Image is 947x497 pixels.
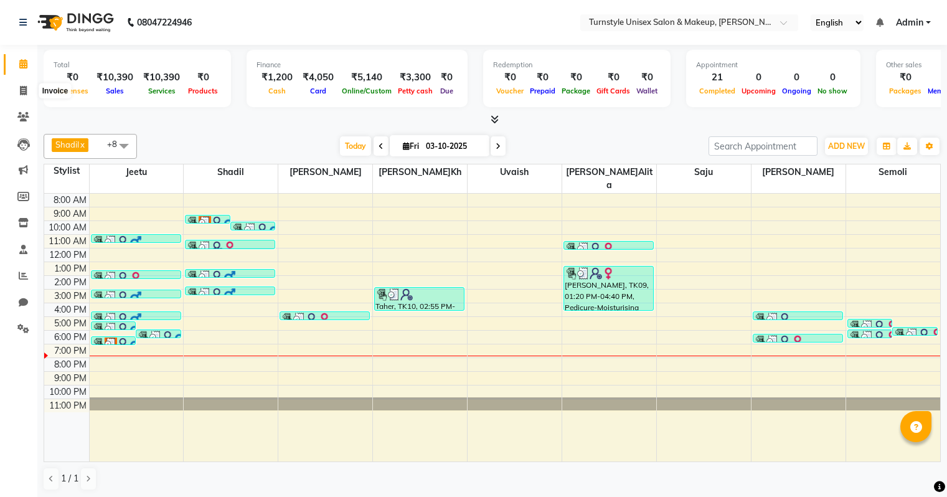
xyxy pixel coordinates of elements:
[779,70,814,85] div: 0
[373,164,467,180] span: [PERSON_NAME]kh
[52,344,89,357] div: 7:00 PM
[886,87,925,95] span: Packages
[47,249,89,262] div: 12:00 PM
[395,87,436,95] span: Petty cash
[738,70,779,85] div: 0
[278,164,372,180] span: [PERSON_NAME]
[493,70,527,85] div: ₹0
[893,328,937,335] div: Dhachyani, TK14, 05:50 PM-06:05 PM, Lash & Brow-Eye brow
[633,70,661,85] div: ₹0
[46,235,89,248] div: 11:00 AM
[52,317,89,330] div: 5:00 PM
[657,164,751,180] span: Saju
[92,290,181,298] div: Jafrin, TK08, 03:05 PM-03:25 PM, Hair Cut ([DEMOGRAPHIC_DATA])-Adults Hair cut
[51,194,89,207] div: 8:00 AM
[280,312,369,319] div: [PERSON_NAME], TK09, 04:40 PM-05:10 PM, Hair Cut ([DEMOGRAPHIC_DATA])-Adults Hair cut
[107,139,126,149] span: +8
[339,70,395,85] div: ₹5,140
[257,70,298,85] div: ₹1,200
[779,87,814,95] span: Ongoing
[136,330,181,338] div: [PERSON_NAME], TK16, 06:00 PM-06:35 PM, Hair Cut ([DEMOGRAPHIC_DATA])-Adults Hair [PERSON_NAME]ea...
[562,164,656,193] span: [PERSON_NAME]alita
[696,70,738,85] div: 21
[137,5,192,40] b: 08047224946
[307,87,329,95] span: Card
[751,164,846,180] span: [PERSON_NAME]
[493,87,527,95] span: Voucher
[265,87,289,95] span: Cash
[186,270,275,277] div: [PERSON_NAME], TK06, 01:35 PM-02:10 PM, Hair Cut ([DEMOGRAPHIC_DATA])-Adults Hair cu[PERSON_NAME]...
[257,60,458,70] div: Finance
[184,164,278,180] span: Shadil
[558,70,593,85] div: ₹0
[564,242,653,249] div: Palika, TK04, 11:30 AM-11:55 AM, Lash & Brow-Eye brow,Lash & Brow-Upper lip
[753,312,842,319] div: Taher, TK10, 04:40 PM-05:05 PM, Relaxation-Coconut oil with wash-[DEMOGRAPHIC_DATA]
[186,240,275,249] div: Priyanka, TK05, 11:25 AM-12:10 PM, Hair Cut ([DEMOGRAPHIC_DATA])-Senior Stylist
[46,221,89,234] div: 10:00 AM
[138,70,185,85] div: ₹10,390
[738,87,779,95] span: Upcoming
[92,235,181,242] div: [PERSON_NAME], TK03, 11:00 AM-11:20 AM, Hair Cut ([DEMOGRAPHIC_DATA])-Adults Hair cut
[633,87,661,95] span: Wallet
[593,87,633,95] span: Gift Cards
[52,331,89,344] div: 6:00 PM
[468,164,562,180] span: Uvaish
[231,222,275,230] div: [DATE][PERSON_NAME], TK02, 10:05 AM-10:20 [PERSON_NAME]eard St[PERSON_NAME]eard Trim
[339,87,395,95] span: Online/Custom
[437,87,456,95] span: Due
[298,70,339,85] div: ₹4,050
[186,215,230,223] div: [PERSON_NAME]il, TK01, 09:35 AM-09:55 AM, Hair Cut ([DEMOGRAPHIC_DATA])-Adults Hair cut
[558,87,593,95] span: Package
[52,262,89,275] div: 1:00 PM
[52,358,89,371] div: 8:00 PM
[92,271,181,278] div: Fathima, TK07, 01:40 PM-02:20 PM, Hair Cut ([DEMOGRAPHIC_DATA])-Creative cut-n-style
[375,288,464,310] div: Taher, TK10, 02:55 PM-04:40 PM, Color Romance ([DEMOGRAPHIC_DATA])-Hair color ([MEDICAL_DATA] fre...
[186,287,275,295] div: Jafrin, TK08, 02:50 PM-03:05[PERSON_NAME]Beard S[PERSON_NAME]Beard Trim
[564,267,653,310] div: [PERSON_NAME], TK09, 01:20 PM-04:40 PM, Pedicure-Moisturising pedicure,Manicure-Classic Sona mani...
[814,87,850,95] span: No show
[593,70,633,85] div: ₹0
[54,60,221,70] div: Total
[696,87,738,95] span: Completed
[52,303,89,316] div: 4:00 PM
[47,399,89,412] div: 11:00 PM
[493,60,661,70] div: Redemption
[395,70,436,85] div: ₹3,300
[422,137,484,156] input: 2025-10-03
[400,141,422,151] span: Fri
[92,70,138,85] div: ₹10,390
[79,140,85,149] a: x
[54,70,92,85] div: ₹0
[92,312,181,319] div: Wasim, TK11, 04:40 PM-05:00 PM, Hair Cut ([DEMOGRAPHIC_DATA])-Adults Hair cut
[55,140,79,149] span: Shadil
[145,87,179,95] span: Services
[825,138,868,155] button: ADD NEW
[340,136,371,156] span: Today
[32,5,117,40] img: logo
[896,16,923,29] span: Admin
[52,290,89,303] div: 3:00 PM
[92,337,136,344] div: sharuhk, TK18, 06:30 PM-07:05 PM, Hair Cut ([DEMOGRAPHIC_DATA])-Adults Hair cu[PERSON_NAME]rd Sty...
[61,472,78,485] span: 1 / 1
[709,136,817,156] input: Search Appointment
[52,276,89,289] div: 2:00 PM
[895,447,935,485] iframe: chat widget
[185,87,221,95] span: Products
[185,70,221,85] div: ₹0
[51,207,89,220] div: 9:00 AM
[52,372,89,385] div: 9:00 PM
[814,70,850,85] div: 0
[90,164,184,180] span: Jeetu
[39,83,71,98] div: Invoice
[44,164,89,177] div: Stylist
[753,334,842,342] div: [PERSON_NAME], TK17, 06:20 PM-06:45 PM, Lash & Brow-Eye brow,Lash & Brow-Forehead
[696,60,850,70] div: Appointment
[848,319,892,327] div: Anthea, TK12, 05:15 PM-05:40 PM, Lash & Brow-Eye brow,Lash & Brow-Upper lip
[886,70,925,85] div: ₹0
[92,322,136,329] div: [PERSON_NAME], TK13, 05:25 PM-06:00 PM, Hair Cut ([DEMOGRAPHIC_DATA])-Adults Hair cut,[PERSON_NAM...
[527,87,558,95] span: Prepaid
[103,87,127,95] span: Sales
[828,141,865,151] span: ADD NEW
[436,70,458,85] div: ₹0
[47,386,89,399] div: 10:00 PM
